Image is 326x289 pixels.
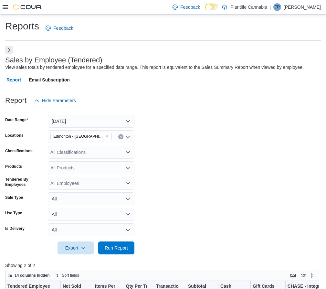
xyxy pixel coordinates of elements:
button: Keyboard shortcuts [289,272,297,279]
img: Cova [13,4,42,10]
span: Email Subscription [29,73,70,86]
button: Open list of options [125,134,131,139]
a: Feedback [43,22,76,35]
div: Emily Rhese [273,3,281,11]
a: Feedback [170,1,203,14]
span: Sort fields [62,273,79,278]
label: Tendered By Employees [5,177,45,187]
div: View sales totals by tendered employee for a specified date range. This report is equivalent to t... [5,64,304,71]
button: Run Report [98,241,134,254]
label: Locations [5,133,24,138]
label: Products [5,164,22,169]
button: Next [5,46,13,54]
span: Report [6,73,21,86]
button: Open list of options [125,150,131,155]
button: All [48,208,134,221]
button: 14 columns hidden [5,272,52,279]
span: ER [275,3,280,11]
button: Clear input [118,134,123,139]
h3: Sales by Employee (Tendered) [5,56,102,64]
label: Date Range [5,117,28,123]
span: Edmonton - [GEOGRAPHIC_DATA] South [53,133,104,140]
button: Export [58,241,94,254]
span: Edmonton - Windermere South [50,133,112,140]
span: 14 columns hidden [15,273,50,278]
button: Sort fields [53,272,82,279]
p: [PERSON_NAME] [284,3,321,11]
button: [DATE] [48,115,134,128]
p: Showing 2 of 2 [5,262,322,269]
button: Display options [300,272,307,279]
span: Export [61,241,90,254]
button: Open list of options [125,165,131,170]
label: Use Type [5,210,22,216]
button: Open list of options [125,181,131,186]
span: Hide Parameters [42,97,76,104]
span: Feedback [53,25,73,31]
label: Sale Type [5,195,23,200]
button: Hide Parameters [32,94,79,107]
p: Plantlife Cannabis [230,3,267,11]
input: Dark Mode [205,4,219,10]
label: Is Delivery [5,226,25,231]
button: All [48,192,134,205]
h3: Report [5,97,26,104]
span: Feedback [180,4,200,10]
button: Enter fullscreen [310,272,318,279]
span: Run Report [105,245,128,251]
button: All [48,223,134,236]
h1: Reports [5,20,39,33]
p: | [269,3,271,11]
label: Classifications [5,148,33,154]
button: Remove Edmonton - Windermere South from selection in this group [105,134,109,138]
